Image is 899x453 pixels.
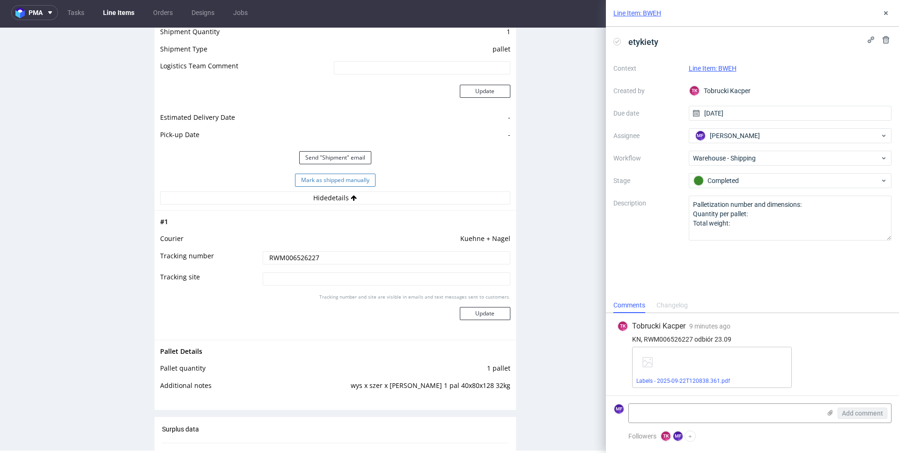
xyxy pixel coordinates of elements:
[689,65,737,72] a: Line Item: BWEH
[632,321,685,331] span: Tobrucki Kacper
[29,9,43,16] span: pma
[689,196,892,241] textarea: Palletization number and dimensions: Quantity per pallet: Total weight:
[147,5,178,20] a: Orders
[186,5,220,20] a: Designs
[160,205,260,223] td: Courier
[693,153,880,163] span: Warehouse - Shipping
[613,85,681,96] label: Created by
[160,223,260,244] td: Tracking number
[160,33,332,54] td: Logistics Team Comment
[628,432,656,440] span: Followers
[160,102,332,119] td: Pick-up Date
[656,298,688,313] div: Changelog
[319,266,510,272] p: Tracking number and site are visible in emails and text messages sent to customers.
[295,146,376,159] button: Mark as shipped manually
[257,352,510,370] td: wys x szer x [PERSON_NAME] 1 pal 40x80x128 32kg
[613,8,661,18] a: Line Item: BWEH
[460,57,510,70] button: Update
[160,84,332,102] td: Estimated Delivery Date
[15,7,29,18] img: logo
[696,131,705,140] figcaption: MF
[62,5,90,20] a: Tasks
[97,5,140,20] a: Line Items
[228,5,253,20] a: Jobs
[710,131,760,140] span: [PERSON_NAME]
[693,175,880,186] div: Completed
[257,335,510,352] td: 1 pallet
[617,336,888,343] div: KN, RWM006526227 odbiór 23.09
[160,244,260,265] td: Tracking site
[160,190,168,198] span: # 1
[673,431,683,441] figcaption: MF
[613,108,681,119] label: Due date
[299,124,371,137] button: Send "Shipment" email
[618,321,627,331] figcaption: TK
[160,352,257,370] td: Additional notes
[332,16,510,33] td: pallet
[689,83,892,98] div: Tobrucki Kacper
[332,102,510,119] td: -
[613,63,681,74] label: Context
[160,319,202,328] span: Pallet Details
[11,5,58,20] button: pma
[460,279,510,292] button: Update
[614,404,624,414] figcaption: MF
[690,86,699,95] figcaption: TK
[685,431,696,442] button: +
[689,322,730,330] span: 9 minutes ago
[661,431,671,441] figcaption: TK
[613,175,681,186] label: Stage
[613,153,681,164] label: Workflow
[613,130,681,141] label: Assignee
[260,205,510,223] td: Kuehne + Nagel
[160,335,257,352] td: Pallet quantity
[162,398,199,405] span: Surplus data
[613,298,645,313] div: Comments
[613,197,681,239] label: Description
[332,84,510,102] td: -
[160,164,510,177] button: Hidedetails
[636,378,730,384] a: Labels - 2025-09-22T120838.361.pdf
[625,34,662,50] span: etykiety
[160,16,332,33] td: Shipment Type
